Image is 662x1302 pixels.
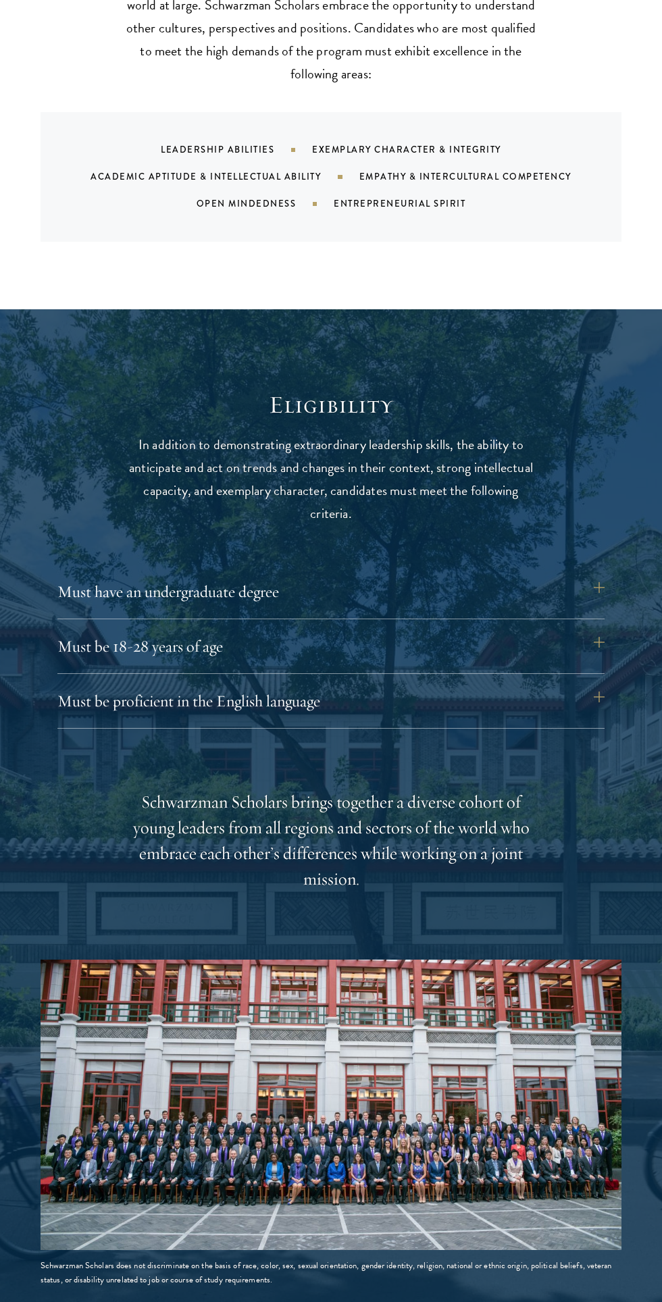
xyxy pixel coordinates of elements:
button: Must be proficient in the English language [57,685,605,717]
h2: Eligibility [122,390,540,419]
div: Schwarzman Scholars brings together a diverse cohort of young leaders from all regions and sector... [122,789,540,892]
div: Academic Aptitude & Intellectual Ability [91,170,359,183]
div: Empathy & Intercultural Competency [359,170,605,183]
button: Must have an undergraduate degree [57,575,605,608]
p: In addition to demonstrating extraordinary leadership skills, the ability to anticipate and act o... [122,433,540,525]
button: Must be 18-28 years of age [57,630,605,662]
div: Open Mindedness [197,197,334,210]
div: Leadership Abilities [161,143,312,156]
div: Schwarzman Scholars does not discriminate on the basis of race, color, sex, sexual orientation, g... [41,1259,621,1287]
div: Entrepreneurial Spirit [334,197,499,210]
div: Exemplary Character & Integrity [312,143,535,156]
